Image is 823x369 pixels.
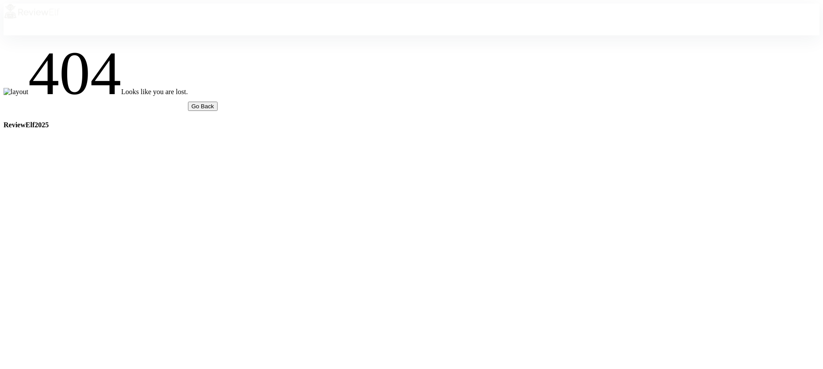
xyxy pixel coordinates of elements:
h4: ReviewElf 2025 [4,120,819,130]
span: Looks like you are lost. [121,88,188,95]
button: Go Back [188,102,218,111]
img: logo [4,4,60,19]
img: layout [4,88,28,96]
span: Go Back [191,103,214,110]
span: 404 [28,39,121,107]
